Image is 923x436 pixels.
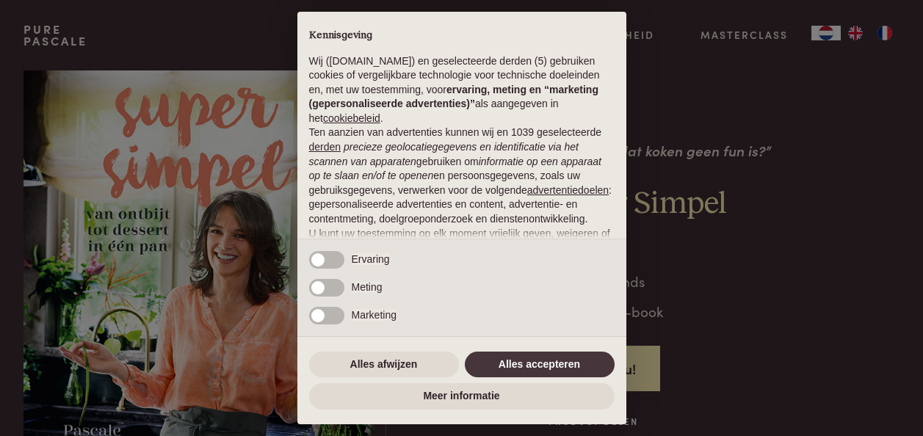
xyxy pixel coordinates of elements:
strong: ervaring, meting en “marketing (gepersonaliseerde advertenties)” [309,84,598,110]
p: Wij ([DOMAIN_NAME]) en geselecteerde derden (5) gebruiken cookies of vergelijkbare technologie vo... [309,54,615,126]
em: precieze geolocatiegegevens en identificatie via het scannen van apparaten [309,141,579,167]
p: Ten aanzien van advertenties kunnen wij en 1039 geselecteerde gebruiken om en persoonsgegevens, z... [309,126,615,226]
a: cookiebeleid [323,112,380,124]
span: Meting [352,281,383,293]
button: advertentiedoelen [527,184,609,198]
h2: Kennisgeving [309,29,615,43]
button: Alles afwijzen [309,352,459,378]
button: Meer informatie [309,383,615,410]
button: derden [309,140,341,155]
button: Alles accepteren [465,352,615,378]
span: Ervaring [352,253,390,265]
span: Marketing [352,309,397,321]
p: U kunt uw toestemming op elk moment vrijelijk geven, weigeren of intrekken door het voorkeurenpan... [309,227,615,299]
em: informatie op een apparaat op te slaan en/of te openen [309,156,602,182]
